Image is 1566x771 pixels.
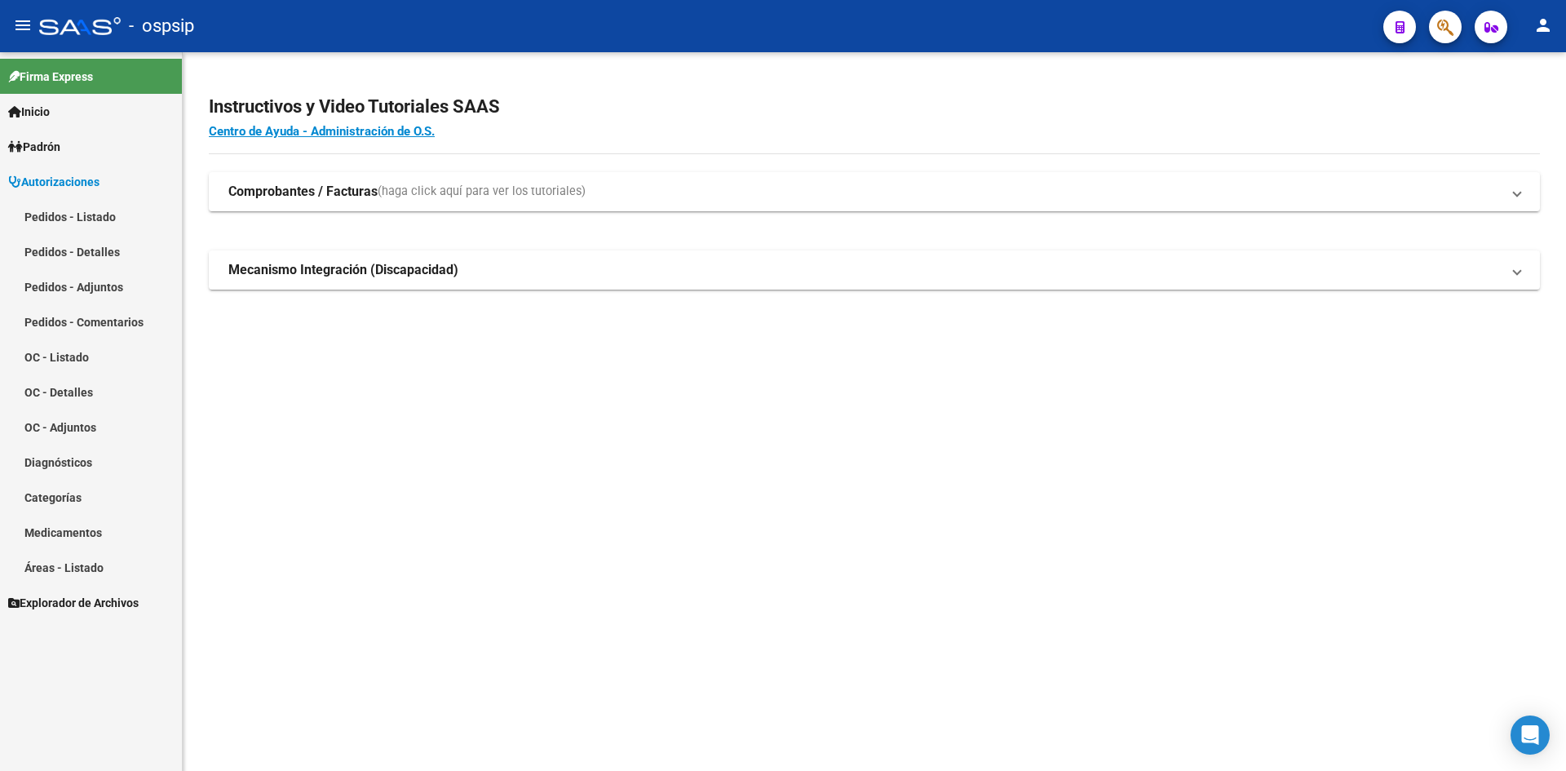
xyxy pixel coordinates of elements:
strong: Comprobantes / Facturas [228,183,378,201]
strong: Mecanismo Integración (Discapacidad) [228,261,458,279]
h2: Instructivos y Video Tutoriales SAAS [209,91,1540,122]
div: Open Intercom Messenger [1511,716,1550,755]
span: Autorizaciones [8,173,100,191]
span: Inicio [8,103,50,121]
span: - ospsip [129,8,194,44]
span: (haga click aquí para ver los tutoriales) [378,183,586,201]
a: Centro de Ayuda - Administración de O.S. [209,124,435,139]
span: Explorador de Archivos [8,594,139,612]
span: Padrón [8,138,60,156]
mat-icon: menu [13,16,33,35]
span: Firma Express [8,68,93,86]
mat-icon: person [1533,16,1553,35]
mat-expansion-panel-header: Comprobantes / Facturas(haga click aquí para ver los tutoriales) [209,172,1540,211]
mat-expansion-panel-header: Mecanismo Integración (Discapacidad) [209,250,1540,290]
